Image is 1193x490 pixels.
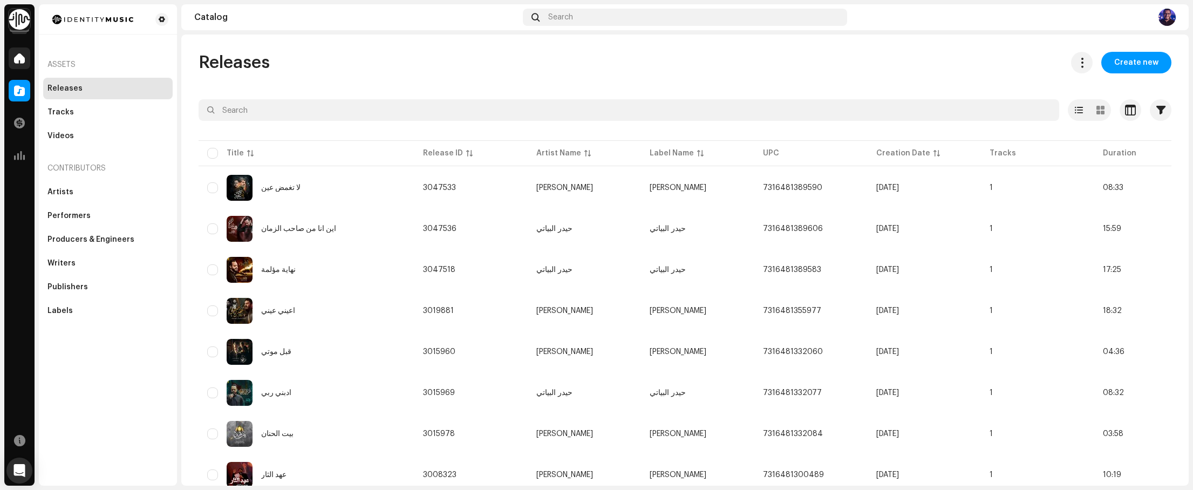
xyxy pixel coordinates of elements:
img: 41e4b31b-756a-4887-9647-235f2a2d09c5 [227,380,253,406]
div: Artists [47,188,73,196]
span: 3015978 [423,430,455,438]
span: 08:32 [1103,389,1124,397]
re-m-nav-item: Performers [43,205,173,227]
span: 3015969 [423,389,455,397]
span: 7316481389590 [763,184,822,192]
span: Create new [1114,52,1158,73]
span: 1 [990,471,993,479]
div: Label Name [650,148,694,159]
span: 3019881 [423,307,454,315]
div: Tracks [47,108,74,117]
span: 15:59 [1103,225,1121,233]
img: 9fc25dc8-051f-4894-b0ce-67a1bfa9f343 [227,298,253,324]
span: 1 [990,348,993,356]
div: ادبني ربي [261,389,291,397]
re-m-nav-item: Artists [43,181,173,203]
re-m-nav-item: Tracks [43,101,173,123]
span: أحمد قربان [650,430,706,438]
div: Producers & Engineers [47,235,134,244]
span: 1 [990,266,993,274]
re-m-nav-item: Publishers [43,276,173,298]
div: Title [227,148,244,159]
div: [PERSON_NAME] [536,307,593,315]
span: Search [548,13,573,22]
span: 3047533 [423,184,456,192]
div: Artist Name [536,148,581,159]
img: 80ec4e37-55ef-4736-a0e6-0d47c00a422b [227,462,253,488]
span: أحمد قربان [536,430,632,438]
span: سيد محمد الحسيني [650,348,706,356]
div: [PERSON_NAME] [536,184,593,192]
span: 03:58 [1103,430,1123,438]
div: [PERSON_NAME] [536,471,593,479]
img: 9c402fdd-2caf-40b9-a40f-a2de18ca11bd [227,257,253,283]
span: 04:36 [1103,348,1124,356]
span: 7316481300489 [763,471,824,479]
re-m-nav-item: Producers & Engineers [43,229,173,250]
div: قبل موتي [261,348,291,356]
re-m-nav-item: Videos [43,125,173,147]
span: 1 [990,307,993,315]
div: حيدر البياتي [536,266,572,274]
span: سيد محمد الحسيني [536,184,632,192]
div: Performers [47,212,91,220]
span: دانيال بوجبارة [536,307,632,315]
span: Oct 8, 2025 [876,184,899,192]
img: 0f74c21f-6d1c-4dbc-9196-dbddad53419e [9,9,30,30]
span: Sep 16, 2025 [876,471,899,479]
span: Sep 29, 2025 [876,307,899,315]
span: 10:19 [1103,471,1121,479]
span: 7316481332084 [763,430,823,438]
span: 7316481355977 [763,307,821,315]
span: Sep 24, 2025 [876,348,899,356]
span: 1 [990,389,993,397]
div: لا تغمض عين [261,184,301,192]
div: حيدر البياتي [536,225,572,233]
div: Open Intercom Messenger [6,458,32,484]
span: حيدر البياتي [536,389,632,397]
div: Publishers [47,283,88,291]
div: Videos [47,132,74,140]
div: Writers [47,259,76,268]
span: Releases [199,52,270,73]
span: 18:32 [1103,307,1122,315]
div: Labels [47,307,73,315]
span: 1 [990,184,993,192]
div: [PERSON_NAME] [536,348,593,356]
div: [PERSON_NAME] [536,430,593,438]
span: Sep 24, 2025 [876,389,899,397]
span: 7316481332060 [763,348,823,356]
span: Oct 8, 2025 [876,266,899,274]
div: اعيني عيني [261,307,295,315]
span: 3047536 [423,225,456,233]
span: سيد محمد الحسيني [536,348,632,356]
img: 185c913a-8839-411b-a7b9-bf647bcb215e [47,13,138,26]
div: Catalog [194,13,519,22]
span: 17:25 [1103,266,1121,274]
span: Oct 8, 2025 [876,225,899,233]
img: a25552a0-c5f8-44f6-9b00-07b92b22c0e5 [227,175,253,201]
span: 3008323 [423,471,456,479]
span: حيدر البياتي [536,225,632,233]
span: 7316481332077 [763,389,822,397]
img: 6ebeb6e1-611b-4aea-88b4-c99237c2bc84 [227,421,253,447]
span: 7316481389606 [763,225,823,233]
span: 1 [990,225,993,233]
div: Creation Date [876,148,930,159]
span: 3047518 [423,266,455,274]
span: حيدر البياتي [536,266,632,274]
span: يوسف سعد العاملي [536,471,632,479]
re-m-nav-item: Releases [43,78,173,99]
div: حيدر البياتي [536,389,572,397]
span: Sep 24, 2025 [876,430,899,438]
button: Create new [1101,52,1171,73]
div: نهاية مؤلمة [261,266,296,274]
span: حيدر البياتي [650,266,686,274]
div: عهد الثار [261,471,287,479]
span: حيدر البياتي [650,389,686,397]
span: 1 [990,430,993,438]
input: Search [199,99,1059,121]
div: اين انا من صاحب الزمان [261,225,336,233]
div: Releases [47,84,83,93]
div: Contributors [43,155,173,181]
